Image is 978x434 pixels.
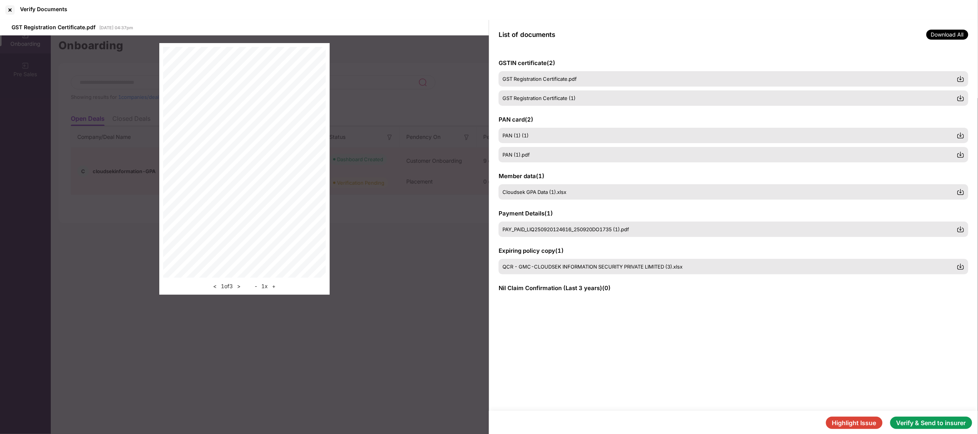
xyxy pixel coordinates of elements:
span: PAN card ( 2 ) [499,116,533,123]
div: 1 x [253,282,278,291]
img: svg+xml;base64,PHN2ZyBpZD0iRG93bmxvYWQtMzJ4MzIiIHhtbG5zPSJodHRwOi8vd3d3LnczLm9yZy8yMDAwL3N2ZyIgd2... [957,188,965,196]
button: + [270,282,278,291]
img: svg+xml;base64,PHN2ZyBpZD0iRG93bmxvYWQtMzJ4MzIiIHhtbG5zPSJodHRwOi8vd3d3LnczLm9yZy8yMDAwL3N2ZyIgd2... [957,263,965,270]
span: QCR - GMC-CLOUDSEK INFORMATION SECURITY PRIVATE LIMITED (3).xlsx [502,264,683,270]
span: PAN (1).pdf [502,152,530,158]
span: Expiring policy copy ( 1 ) [499,247,564,254]
button: > [235,282,243,291]
span: Member data ( 1 ) [499,172,544,180]
button: < [211,282,219,291]
img: svg+xml;base64,PHN2ZyBpZD0iRG93bmxvYWQtMzJ4MzIiIHhtbG5zPSJodHRwOi8vd3d3LnczLm9yZy8yMDAwL3N2ZyIgd2... [957,225,965,233]
div: Verify Documents [20,6,67,12]
span: GST Registration Certificate (1) [502,95,576,101]
span: PAN (1) (1) [502,132,529,139]
span: Nil Claim Confirmation (Last 3 years) ( 0 ) [499,284,611,292]
span: GST Registration Certificate.pdf [502,76,577,82]
button: Highlight Issue [826,417,883,429]
img: svg+xml;base64,PHN2ZyBpZD0iRG93bmxvYWQtMzJ4MzIiIHhtbG5zPSJodHRwOi8vd3d3LnczLm9yZy8yMDAwL3N2ZyIgd2... [957,151,965,159]
span: PAY_PAID_LIQ250920124616_250920DO1735 (1).pdf [502,226,629,232]
span: Download All [926,30,968,40]
span: GSTIN certificate ( 2 ) [499,59,555,67]
button: - [253,282,260,291]
span: List of documents [499,31,555,38]
img: svg+xml;base64,PHN2ZyBpZD0iRG93bmxvYWQtMzJ4MzIiIHhtbG5zPSJodHRwOi8vd3d3LnczLm9yZy8yMDAwL3N2ZyIgd2... [957,75,965,83]
span: Cloudsek GPA Data (1).xlsx [502,189,566,195]
span: [DATE] 04:37pm [99,25,133,30]
div: 1 of 3 [211,282,243,291]
span: Payment Details ( 1 ) [499,210,553,217]
button: Verify & Send to insurer [890,417,972,429]
span: GST Registration Certificate.pdf [12,24,95,30]
img: svg+xml;base64,PHN2ZyBpZD0iRG93bmxvYWQtMzJ4MzIiIHhtbG5zPSJodHRwOi8vd3d3LnczLm9yZy8yMDAwL3N2ZyIgd2... [957,132,965,139]
img: svg+xml;base64,PHN2ZyBpZD0iRG93bmxvYWQtMzJ4MzIiIHhtbG5zPSJodHRwOi8vd3d3LnczLm9yZy8yMDAwL3N2ZyIgd2... [957,94,965,102]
